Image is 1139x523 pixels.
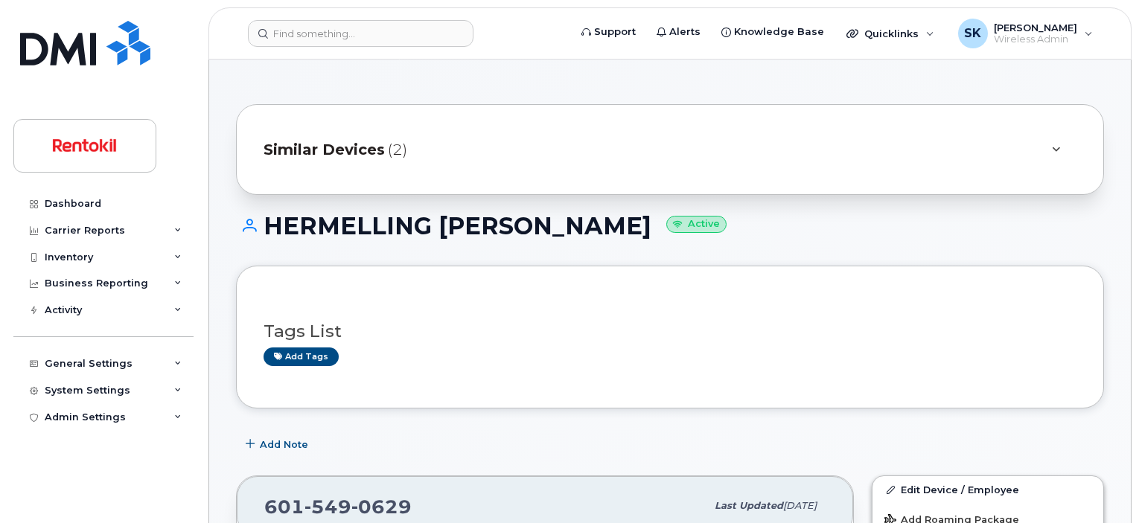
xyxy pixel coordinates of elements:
h3: Tags List [264,322,1076,341]
h1: HERMELLING [PERSON_NAME] [236,213,1104,239]
a: Add tags [264,347,339,366]
span: 549 [304,495,351,518]
iframe: Messenger Launcher [1074,458,1128,512]
span: [DATE] [783,500,817,511]
span: Similar Devices [264,139,385,161]
span: (2) [388,139,407,161]
small: Active [666,216,727,233]
span: Add Note [260,437,308,452]
a: Edit Device / Employee [872,476,1103,503]
span: Last updated [715,500,783,511]
span: 0629 [351,495,412,518]
button: Add Note [236,431,321,458]
span: 601 [264,495,412,518]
